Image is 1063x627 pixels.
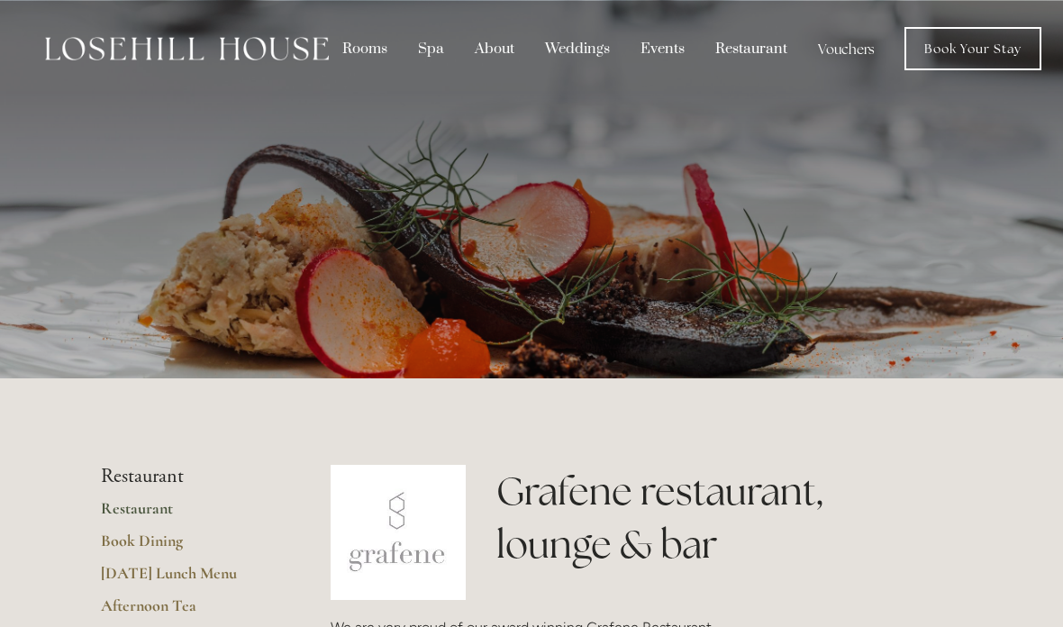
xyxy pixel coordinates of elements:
[702,32,801,66] div: Restaurant
[496,465,962,571] h1: Grafene restaurant, lounge & bar
[101,531,273,563] a: Book Dining
[101,563,273,595] a: [DATE] Lunch Menu
[45,37,329,60] img: Losehill House
[404,32,458,66] div: Spa
[329,32,401,66] div: Rooms
[101,498,273,531] a: Restaurant
[627,32,698,66] div: Events
[804,32,888,66] a: Vouchers
[331,465,466,600] img: grafene.jpg
[461,32,528,66] div: About
[904,27,1041,70] a: Book Your Stay
[531,32,623,66] div: Weddings
[101,465,273,488] li: Restaurant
